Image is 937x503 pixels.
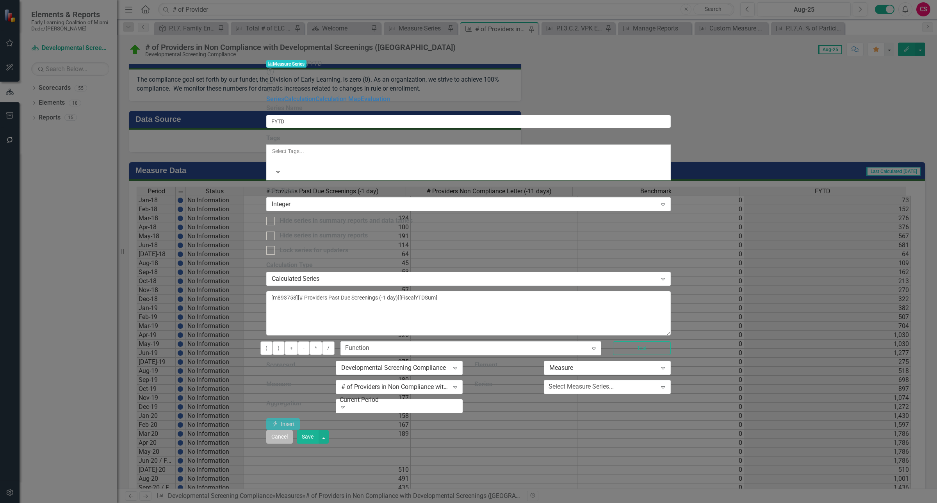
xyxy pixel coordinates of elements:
[341,363,449,372] div: Developmental Screening Compliance
[306,60,322,67] span: FYTD
[315,95,361,103] a: Calculation Map
[266,186,670,195] label: Data Type
[280,246,348,255] div: Lock series for updaters
[266,361,295,370] label: Scorecard
[322,341,335,355] button: /
[284,95,315,103] a: Calculation
[613,341,671,355] button: Test
[272,274,657,283] div: Calculated Series
[340,395,463,404] div: Current Period
[361,95,390,103] a: Evaluation
[272,200,657,209] div: Integer
[272,147,664,155] div: Select Tags...
[345,344,369,353] div: Function
[280,231,368,240] div: Hide series in summary reports
[266,60,306,68] span: Measure Series
[266,95,284,103] a: Series
[266,104,670,113] label: Series Name
[266,430,293,444] button: Cancel
[266,291,670,335] textarea: [m893758][# Providers Past Due Screenings (-1 day)][FiscalYTDSum]
[266,399,301,408] label: Aggregation
[266,380,291,389] label: Measure
[298,341,310,355] button: -
[280,216,413,225] div: Hide series in summary reports and data tables
[285,341,298,355] button: +
[341,382,449,391] div: # of Providers in Non Compliance with Developmental Screenings ([GEOGRAPHIC_DATA])
[266,261,670,270] label: Calculation Type
[273,341,285,355] button: )
[266,134,670,143] label: Tags
[549,363,657,372] div: Measure
[474,361,497,370] label: Element
[260,341,273,355] button: (
[474,380,492,389] label: Series
[297,430,319,444] button: Save
[266,418,300,430] button: Insert
[549,382,614,391] div: Select Measure Series...
[266,115,670,128] input: Series Name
